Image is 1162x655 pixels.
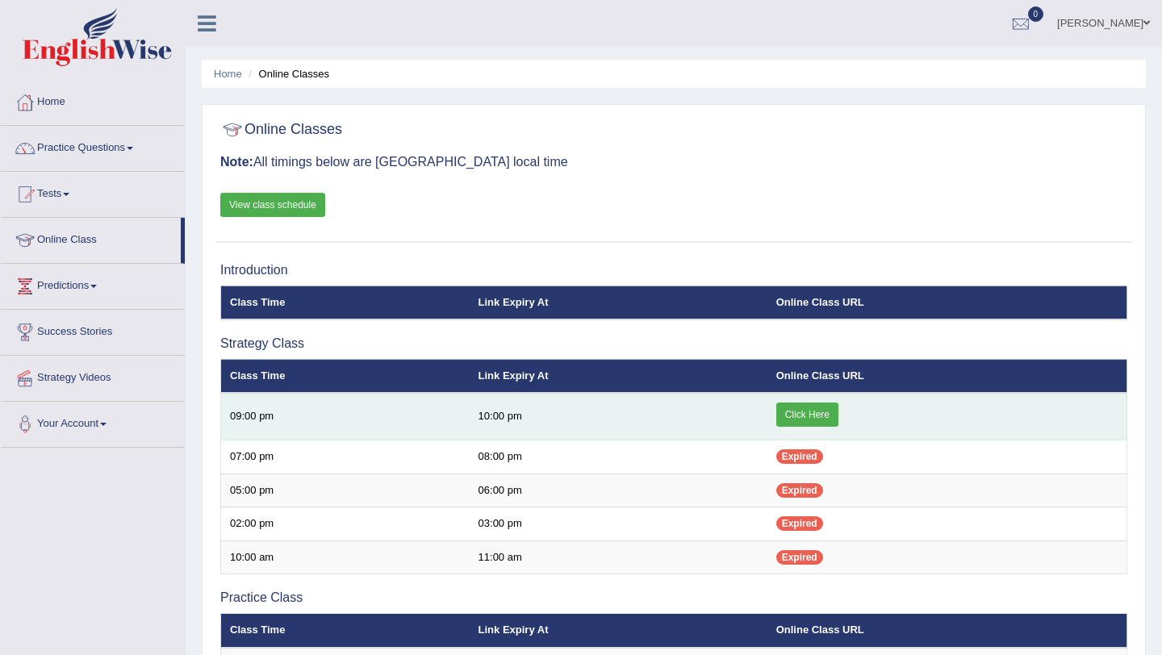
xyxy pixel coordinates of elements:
[470,440,767,474] td: 08:00 pm
[470,286,767,319] th: Link Expiry At
[221,540,470,574] td: 10:00 am
[221,286,470,319] th: Class Time
[1,402,185,442] a: Your Account
[776,449,823,464] span: Expired
[214,68,242,80] a: Home
[470,359,767,393] th: Link Expiry At
[1,80,185,120] a: Home
[221,359,470,393] th: Class Time
[220,336,1127,351] h3: Strategy Class
[1,172,185,212] a: Tests
[1,356,185,396] a: Strategy Videos
[220,193,325,217] a: View class schedule
[1,264,185,304] a: Predictions
[220,155,253,169] b: Note:
[767,359,1127,393] th: Online Class URL
[767,614,1127,648] th: Online Class URL
[776,516,823,531] span: Expired
[221,393,470,440] td: 09:00 pm
[470,474,767,507] td: 06:00 pm
[220,590,1127,605] h3: Practice Class
[470,614,767,648] th: Link Expiry At
[767,286,1127,319] th: Online Class URL
[221,507,470,541] td: 02:00 pm
[1028,6,1044,22] span: 0
[1,218,181,258] a: Online Class
[220,118,342,142] h2: Online Classes
[221,614,470,648] th: Class Time
[470,540,767,574] td: 11:00 am
[221,474,470,507] td: 05:00 pm
[776,483,823,498] span: Expired
[220,263,1127,277] h3: Introduction
[220,155,1127,169] h3: All timings below are [GEOGRAPHIC_DATA] local time
[470,393,767,440] td: 10:00 pm
[776,550,823,565] span: Expired
[1,126,185,166] a: Practice Questions
[776,403,838,427] a: Click Here
[470,507,767,541] td: 03:00 pm
[1,310,185,350] a: Success Stories
[245,66,329,81] li: Online Classes
[221,440,470,474] td: 07:00 pm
